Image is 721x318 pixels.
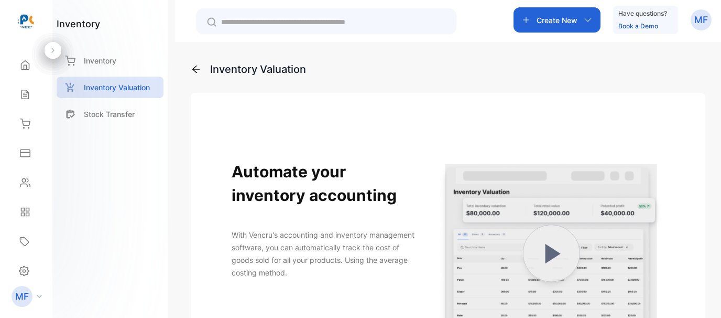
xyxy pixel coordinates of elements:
a: Stock Transfer [57,103,163,125]
button: MF [691,7,712,33]
h1: Automate your inventory accounting [232,160,418,207]
a: Book a Demo [618,22,658,30]
div: Inventory Valuation [210,61,306,77]
span: With Vencru's accounting and inventory management software, you can automatically track the cost ... [232,230,414,277]
button: Create New [514,7,600,33]
p: Have questions? [618,8,667,19]
a: Inventory [57,50,163,71]
a: Inventory Valuation [57,77,163,98]
p: Inventory [84,55,116,66]
p: MF [694,13,708,27]
p: Stock Transfer [84,109,135,120]
img: logo [18,14,34,29]
p: Inventory Valuation [84,82,150,93]
p: Create New [537,15,577,26]
h1: inventory [57,17,100,31]
p: MF [15,290,29,303]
